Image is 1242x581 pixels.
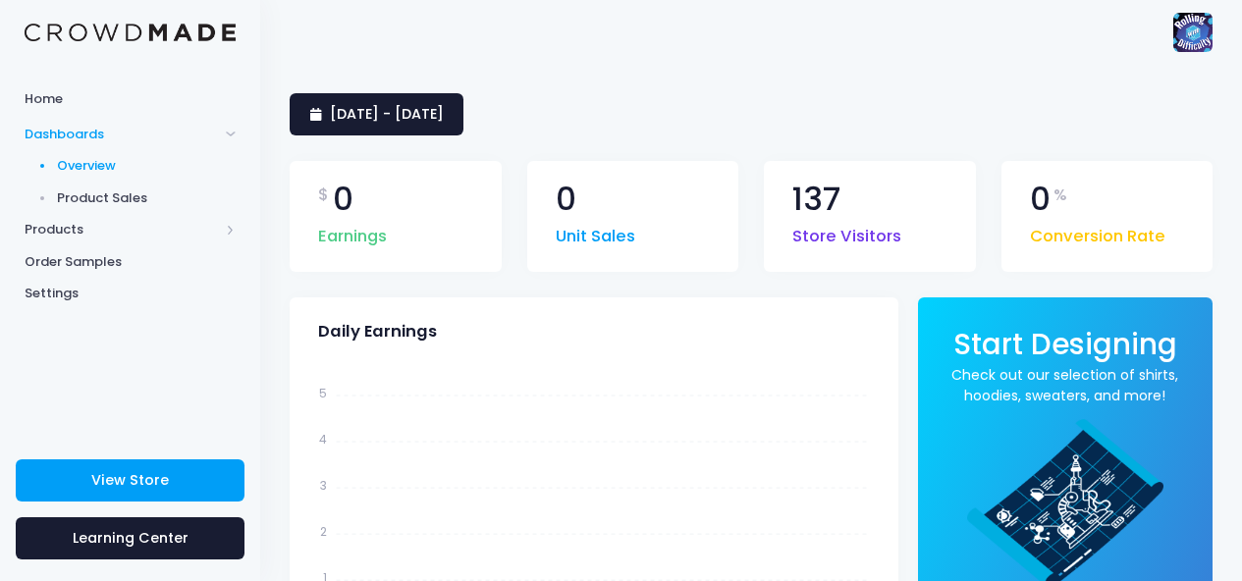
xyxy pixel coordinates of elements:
span: Start Designing [953,324,1177,364]
span: Settings [25,284,236,303]
a: Learning Center [16,517,244,559]
img: User [1173,13,1213,52]
span: Earnings [318,215,387,249]
span: Unit Sales [556,215,635,249]
tspan: 4 [319,430,327,447]
span: $ [318,184,329,207]
span: Order Samples [25,252,236,272]
span: Conversion Rate [1030,215,1165,249]
span: 0 [556,184,576,216]
tspan: 2 [320,522,327,539]
span: 0 [1030,184,1051,216]
span: % [1053,184,1067,207]
a: View Store [16,459,244,502]
span: View Store [91,470,169,490]
tspan: 3 [320,476,327,493]
a: Check out our selection of shirts, hoodies, sweaters, and more! [946,365,1184,406]
tspan: 5 [319,384,327,400]
span: Overview [57,156,237,176]
span: Daily Earnings [318,322,437,342]
a: [DATE] - [DATE] [290,93,463,135]
span: Home [25,89,236,109]
span: [DATE] - [DATE] [330,104,444,124]
span: 137 [792,184,840,216]
a: Start Designing [953,341,1177,359]
span: Learning Center [73,528,189,548]
span: Store Visitors [792,215,901,249]
span: Product Sales [57,188,237,208]
span: Dashboards [25,125,219,144]
span: 0 [333,184,353,216]
span: Products [25,220,219,239]
img: Logo [25,24,236,42]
